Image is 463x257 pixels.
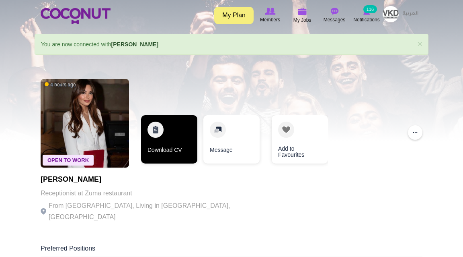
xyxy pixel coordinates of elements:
span: 4 hours ago [45,81,76,88]
p: Receptionist at Zuma restaurant [41,188,262,199]
img: Browse Members [265,8,275,15]
p: From [GEOGRAPHIC_DATA], Living in [GEOGRAPHIC_DATA], [GEOGRAPHIC_DATA] [41,200,262,223]
span: My Jobs [293,16,311,24]
small: 116 [363,5,377,13]
a: [PERSON_NAME] [111,41,158,48]
div: 3 / 3 [266,115,322,168]
img: Home [41,8,111,24]
a: × [418,39,422,48]
img: My Jobs [298,8,307,15]
span: Messages [324,16,346,24]
div: You are now connected with [35,34,428,55]
a: Notifications Notifications 116 [350,6,383,25]
a: Add to Favourites [272,115,328,164]
a: العربية [399,6,422,22]
a: My Plan [214,7,254,24]
a: Message [203,115,260,164]
span: Notifications [353,16,379,24]
a: Download CV [141,115,197,164]
a: My Jobs My Jobs [286,6,318,25]
span: Open To Work [43,155,94,166]
img: Notifications [363,8,370,15]
div: 1 / 3 [141,115,197,168]
button: ... [408,125,422,140]
div: 2 / 3 [203,115,260,168]
img: Messages [330,8,338,15]
span: Members [260,16,280,24]
div: Preferred Positions [41,244,422,257]
a: Messages Messages [318,6,350,25]
h1: [PERSON_NAME] [41,176,262,184]
a: Browse Members Members [254,6,286,25]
